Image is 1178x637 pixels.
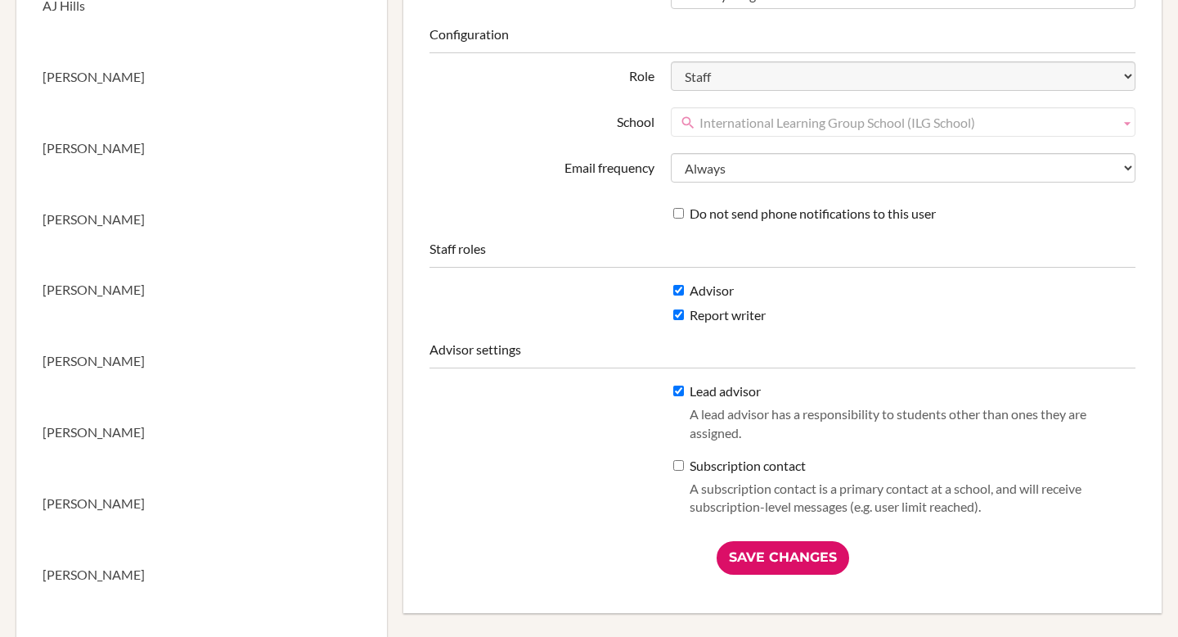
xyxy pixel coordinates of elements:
legend: Staff roles [429,240,1135,268]
input: Advisor [673,285,684,296]
a: [PERSON_NAME] [16,184,387,255]
label: Role [421,61,662,86]
span: International Learning Group School (ILG School) [699,108,1113,138]
input: Save Changes [717,541,849,575]
input: Do not send phone notifications to this user [673,208,684,219]
label: School [421,107,662,132]
label: Do not send phone notifications to this user [673,205,936,224]
p: A subscription contact is a primary contact at a school, and will receive subscription-level mess... [690,480,1127,517]
label: Report writer [673,306,766,325]
label: Subscription contact [673,457,1127,526]
input: Report writer [673,309,684,320]
a: [PERSON_NAME] [16,255,387,326]
legend: Advisor settings [429,341,1135,368]
a: [PERSON_NAME] [16,113,387,184]
a: [PERSON_NAME] [16,397,387,468]
input: Subscription contactA subscription contact is a primary contact at a school, and will receive sub... [673,460,684,471]
a: [PERSON_NAME] [16,326,387,397]
legend: Configuration [429,25,1135,53]
label: Email frequency [421,153,662,178]
label: Lead advisor [673,382,1127,451]
input: Lead advisorA lead advisor has a responsibility to students other than ones they are assigned. [673,386,684,396]
label: Advisor [673,282,734,300]
p: A lead advisor has a responsibility to students other than ones they are assigned. [690,405,1127,443]
a: [PERSON_NAME] [16,540,387,611]
a: [PERSON_NAME] [16,468,387,540]
a: [PERSON_NAME] [16,42,387,113]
